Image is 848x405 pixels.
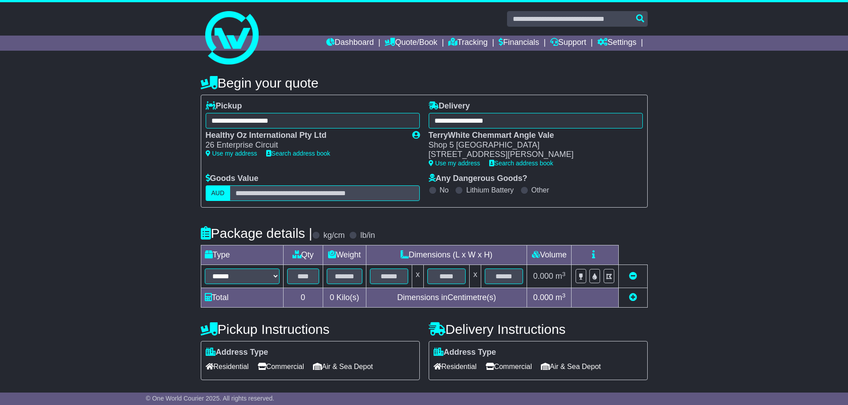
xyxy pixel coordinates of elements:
[429,150,634,160] div: [STREET_ADDRESS][PERSON_NAME]
[146,395,275,402] span: © One World Courier 2025. All rights reserved.
[434,360,477,373] span: Residential
[429,322,648,337] h4: Delivery Instructions
[206,101,242,111] label: Pickup
[323,245,366,265] td: Weight
[556,293,566,302] span: m
[201,322,420,337] h4: Pickup Instructions
[533,293,553,302] span: 0.000
[412,265,424,288] td: x
[323,288,366,308] td: Kilo(s)
[486,360,532,373] span: Commercial
[266,150,330,157] a: Search address book
[201,245,283,265] td: Type
[201,76,648,90] h4: Begin your quote
[366,288,527,308] td: Dimensions in Centimetre(s)
[556,272,566,281] span: m
[206,150,257,157] a: Use my address
[206,360,249,373] span: Residential
[206,185,231,201] label: AUD
[206,140,403,150] div: 26 Enterprise Circuit
[527,245,572,265] td: Volume
[550,36,586,51] a: Support
[258,360,304,373] span: Commercial
[562,271,566,277] sup: 3
[429,140,634,150] div: Shop 5 [GEOGRAPHIC_DATA]
[489,160,553,167] a: Search address book
[206,131,403,140] div: Healthy Oz International Pty Ltd
[201,288,283,308] td: Total
[206,348,268,357] label: Address Type
[330,293,334,302] span: 0
[313,360,373,373] span: Air & Sea Depot
[562,292,566,299] sup: 3
[597,36,637,51] a: Settings
[466,186,514,194] label: Lithium Battery
[429,174,527,184] label: Any Dangerous Goods?
[541,360,601,373] span: Air & Sea Depot
[429,101,470,111] label: Delivery
[283,288,323,308] td: 0
[366,245,527,265] td: Dimensions (L x W x H)
[533,272,553,281] span: 0.000
[385,36,437,51] a: Quote/Book
[323,231,345,241] label: kg/cm
[283,245,323,265] td: Qty
[429,131,634,140] div: TerryWhite Chemmart Angle Vale
[434,348,496,357] label: Address Type
[629,272,637,281] a: Remove this item
[629,293,637,302] a: Add new item
[532,186,549,194] label: Other
[429,160,480,167] a: Use my address
[499,36,539,51] a: Financials
[448,36,487,51] a: Tracking
[360,231,375,241] label: lb/in
[201,226,312,241] h4: Package details |
[326,36,374,51] a: Dashboard
[440,186,449,194] label: No
[470,265,481,288] td: x
[206,174,259,184] label: Goods Value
